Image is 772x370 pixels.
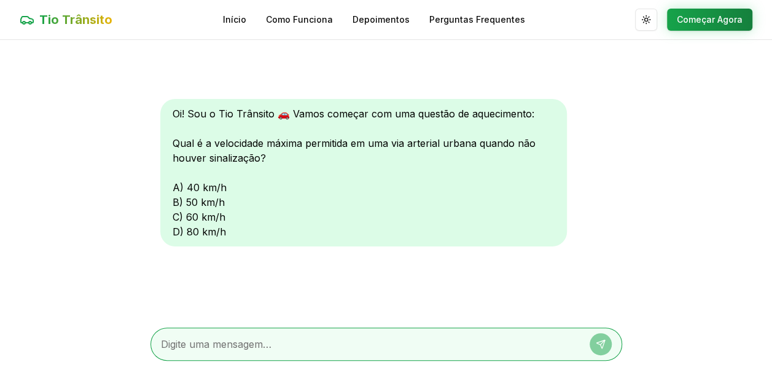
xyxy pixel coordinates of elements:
[353,14,410,26] a: Depoimentos
[39,11,112,28] span: Tio Trânsito
[266,14,333,26] a: Como Funciona
[667,9,752,31] button: Começar Agora
[429,14,525,26] a: Perguntas Frequentes
[223,14,246,26] a: Início
[20,11,112,28] a: Tio Trânsito
[160,99,567,246] div: Oi! Sou o Tio Trânsito 🚗 Vamos começar com uma questão de aquecimento: Qual é a velocidade máxima...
